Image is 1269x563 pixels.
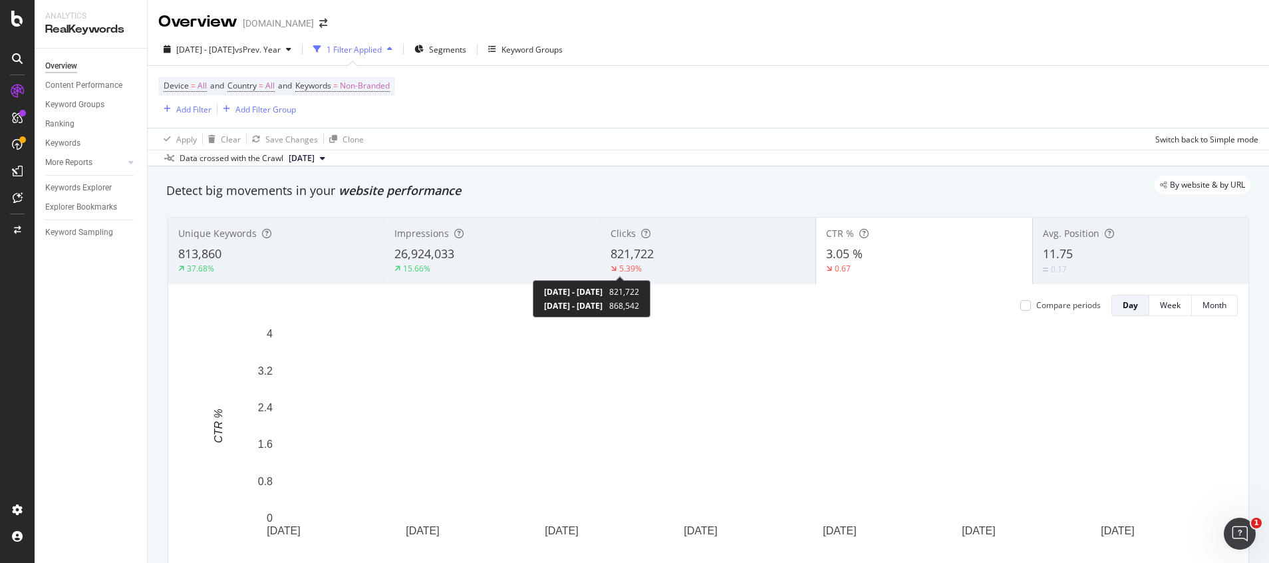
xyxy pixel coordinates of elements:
[45,59,138,73] a: Overview
[258,476,273,487] text: 0.8
[962,525,995,536] text: [DATE]
[227,80,257,91] span: Country
[45,226,138,240] a: Keyword Sampling
[235,104,296,115] div: Add Filter Group
[265,77,275,95] span: All
[823,525,856,536] text: [DATE]
[180,152,283,164] div: Data crossed with the Crawl
[203,128,241,150] button: Clear
[1111,295,1149,316] button: Day
[403,263,430,274] div: 15.66%
[406,525,439,536] text: [DATE]
[164,80,189,91] span: Device
[259,80,263,91] span: =
[45,156,124,170] a: More Reports
[295,80,331,91] span: Keywords
[45,117,74,131] div: Ranking
[45,22,136,37] div: RealKeywords
[45,181,138,195] a: Keywords Explorer
[176,134,197,145] div: Apply
[327,44,382,55] div: 1 Filter Applied
[267,525,300,536] text: [DATE]
[210,80,224,91] span: and
[217,101,296,117] button: Add Filter Group
[1170,181,1245,189] span: By website & by URL
[609,300,639,311] span: 868,542
[409,39,472,60] button: Segments
[45,98,104,112] div: Keyword Groups
[1155,134,1258,145] div: Switch back to Simple mode
[319,19,327,28] div: arrow-right-arrow-left
[45,156,92,170] div: More Reports
[235,44,281,55] span: vs Prev. Year
[258,439,273,450] text: 1.6
[1101,525,1134,536] text: [DATE]
[45,200,138,214] a: Explorer Bookmarks
[45,59,77,73] div: Overview
[158,39,297,60] button: [DATE] - [DATE]vsPrev. Year
[283,150,331,166] button: [DATE]
[545,525,578,536] text: [DATE]
[429,44,466,55] span: Segments
[1192,295,1238,316] button: Month
[247,128,318,150] button: Save Changes
[179,327,1222,558] div: A chart.
[308,39,398,60] button: 1 Filter Applied
[178,227,257,240] span: Unique Keywords
[684,525,717,536] text: [DATE]
[619,263,642,274] div: 5.39%
[258,365,273,376] text: 3.2
[1155,176,1250,194] div: legacy label
[45,79,138,93] a: Content Performance
[544,286,603,297] span: [DATE] - [DATE]
[1150,128,1258,150] button: Switch back to Simple mode
[544,300,603,311] span: [DATE] - [DATE]
[45,11,136,22] div: Analytics
[835,263,851,274] div: 0.67
[826,246,863,262] span: 3.05 %
[611,227,636,240] span: Clicks
[1043,227,1099,240] span: Avg. Position
[176,104,211,115] div: Add Filter
[45,117,138,131] a: Ranking
[267,512,273,524] text: 0
[45,136,138,150] a: Keywords
[158,11,237,33] div: Overview
[267,328,273,339] text: 4
[1043,246,1073,262] span: 11.75
[483,39,568,60] button: Keyword Groups
[333,80,338,91] span: =
[278,80,292,91] span: and
[1036,299,1101,311] div: Compare periods
[221,134,241,145] div: Clear
[158,101,211,117] button: Add Filter
[198,77,207,95] span: All
[343,134,364,145] div: Clone
[45,136,80,150] div: Keywords
[1251,518,1262,528] span: 1
[1051,264,1067,275] div: 0.17
[45,98,138,112] a: Keyword Groups
[187,263,214,274] div: 37.68%
[178,246,221,262] span: 813,860
[394,227,449,240] span: Impressions
[1123,299,1138,311] div: Day
[394,246,454,262] span: 26,924,033
[611,246,654,262] span: 821,722
[1160,299,1181,311] div: Week
[1149,295,1192,316] button: Week
[45,226,113,240] div: Keyword Sampling
[1224,518,1256,550] iframe: Intercom live chat
[258,402,273,413] text: 2.4
[191,80,196,91] span: =
[501,44,563,55] div: Keyword Groups
[158,128,197,150] button: Apply
[213,409,224,443] text: CTR %
[243,17,314,30] div: [DOMAIN_NAME]
[45,181,112,195] div: Keywords Explorer
[45,200,117,214] div: Explorer Bookmarks
[324,128,364,150] button: Clone
[289,152,315,164] span: 2025 Sep. 27th
[1202,299,1226,311] div: Month
[45,79,122,93] div: Content Performance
